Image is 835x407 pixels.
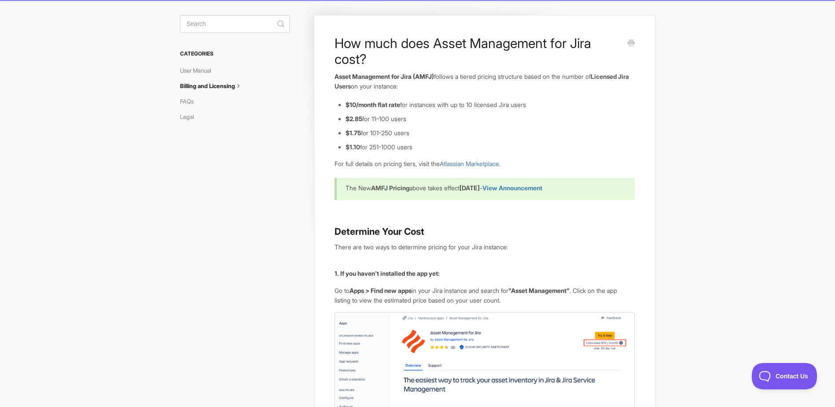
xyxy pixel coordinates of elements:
[335,73,434,80] strong: Asset Management for Jira (AMFJ)
[752,363,817,389] iframe: Toggle Customer Support
[180,79,250,93] a: Billing and Licensing
[346,128,634,138] li: for 101-250 users
[460,184,480,192] b: [DATE]
[180,94,200,108] a: FAQs
[349,287,412,294] strong: Apps > Find new apps
[335,73,629,90] b: Licensed Jira Users
[440,160,499,167] a: Atlassian Marketplace
[180,63,218,78] a: User Manual
[335,286,634,305] p: Go to in your Jira instance and search for . Click on the app listing to view the estimated price...
[508,287,570,294] strong: "Asset Management"
[335,35,621,67] h1: How much does Asset Management for Jira cost?
[346,101,400,108] strong: $10/month flat rate
[346,143,360,151] b: $1.10
[628,39,635,48] a: Print this Article
[335,72,634,91] p: follows a tiered pricing structure based on the number of on your instance:
[335,226,634,238] h3: Determine Your Cost
[180,15,290,33] input: Search
[346,142,634,152] li: for 251-1000 users
[335,159,634,169] p: For full details on pricing tiers, visit the .
[482,184,542,192] a: View Announcement
[346,129,361,137] strong: $1.75
[346,100,634,110] li: for instances with up to 10 licensed Jira users
[335,242,634,252] p: There are two ways to determine pricing for your Jira instance:
[346,115,362,122] strong: $2.85
[180,110,201,124] a: Legal
[346,114,634,124] li: for 11–100 users
[335,270,440,277] strong: 1. If you haven't installed the app yet:
[180,46,290,62] h3: Categories
[371,184,409,192] b: AMFJ Pricing
[346,183,623,193] p: The New above takes effect -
